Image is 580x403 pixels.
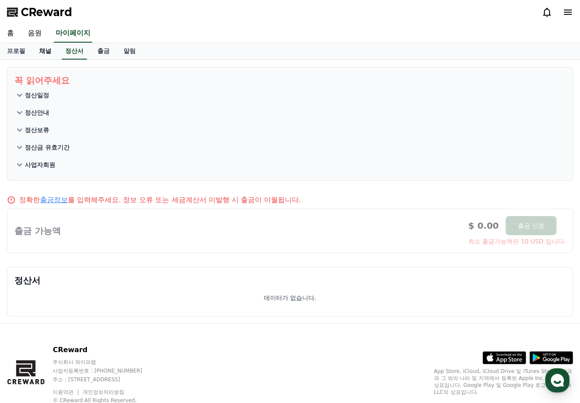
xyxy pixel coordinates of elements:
[14,156,566,173] button: 사업자회원
[25,108,49,117] p: 정산안내
[21,5,72,19] span: CReward
[264,293,317,302] p: 데이터가 없습니다.
[53,376,159,383] p: 주소 : [STREET_ADDRESS]
[25,91,49,100] p: 정산일정
[83,389,124,395] a: 개인정보처리방침
[134,289,145,296] span: 설정
[434,368,573,396] p: App Store, iCloud, iCloud Drive 및 iTunes Store는 미국과 그 밖의 나라 및 지역에서 등록된 Apple Inc.의 서비스 상표입니다. Goo...
[25,160,55,169] p: 사업자회원
[53,359,159,366] p: 주식회사 와이피랩
[27,289,33,296] span: 홈
[53,389,80,395] a: 이용약관
[14,121,566,139] button: 정산보류
[3,276,57,297] a: 홈
[32,43,58,60] a: 채널
[7,5,72,19] a: CReward
[112,276,167,297] a: 설정
[14,274,566,286] p: 정산서
[54,24,92,43] a: 마이페이지
[14,104,566,121] button: 정산안내
[90,43,117,60] a: 출금
[53,367,159,374] p: 사업자등록번호 : [PHONE_NUMBER]
[14,139,566,156] button: 정산금 유효기간
[19,195,301,205] p: 정확한 를 입력해주세요. 정보 오류 또는 세금계산서 미발행 시 출금이 이월됩니다.
[25,143,70,152] p: 정산금 유효기간
[21,24,49,43] a: 음원
[14,87,566,104] button: 정산일정
[14,74,566,87] p: 꼭 읽어주세요
[40,196,68,204] a: 출금정보
[80,289,90,296] span: 대화
[57,276,112,297] a: 대화
[53,345,159,355] p: CReward
[25,126,49,134] p: 정산보류
[62,43,87,60] a: 정산서
[117,43,143,60] a: 알림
